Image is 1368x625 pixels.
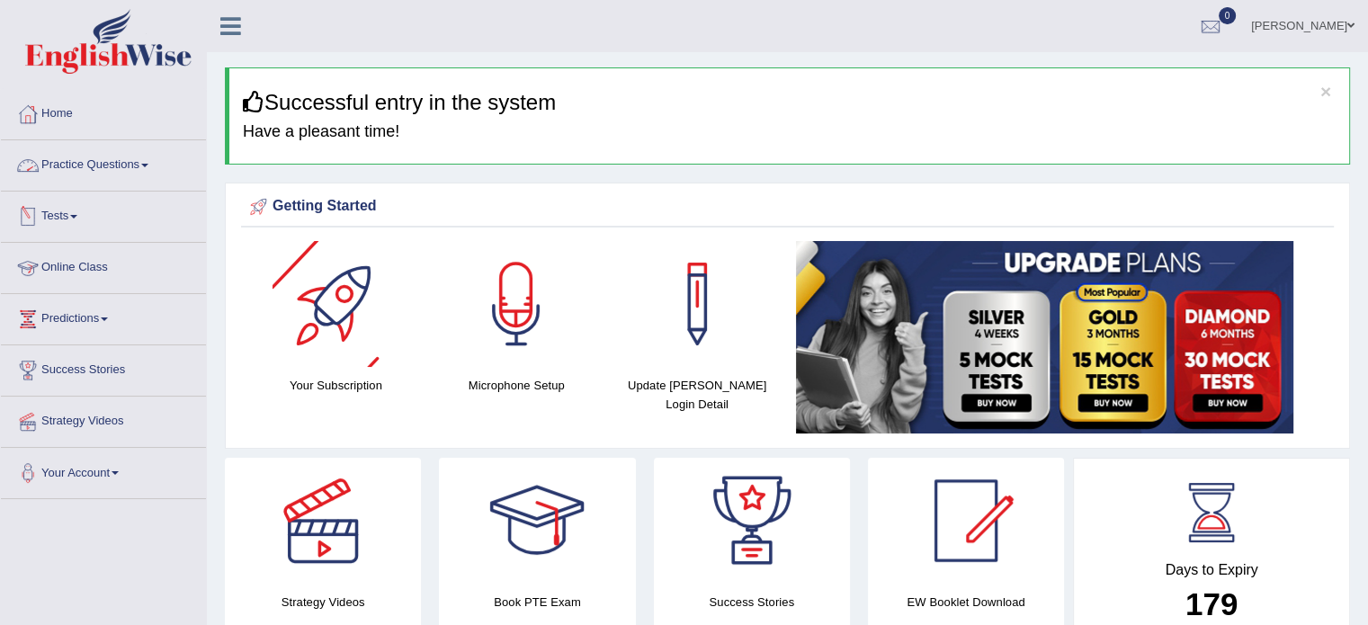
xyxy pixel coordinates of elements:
[439,593,635,612] h4: Book PTE Exam
[255,376,417,395] h4: Your Subscription
[1,140,206,185] a: Practice Questions
[1185,586,1238,621] b: 179
[616,376,779,414] h4: Update [PERSON_NAME] Login Detail
[1,89,206,134] a: Home
[1,294,206,339] a: Predictions
[868,593,1064,612] h4: EW Booklet Download
[1,192,206,237] a: Tests
[1219,7,1237,24] span: 0
[243,91,1336,114] h3: Successful entry in the system
[1,243,206,288] a: Online Class
[225,593,421,612] h4: Strategy Videos
[1,345,206,390] a: Success Stories
[1320,82,1331,101] button: ×
[246,193,1329,220] div: Getting Started
[435,376,598,395] h4: Microphone Setup
[1,397,206,442] a: Strategy Videos
[243,123,1336,141] h4: Have a pleasant time!
[796,241,1293,433] img: small5.jpg
[1094,562,1329,578] h4: Days to Expiry
[654,593,850,612] h4: Success Stories
[1,448,206,493] a: Your Account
